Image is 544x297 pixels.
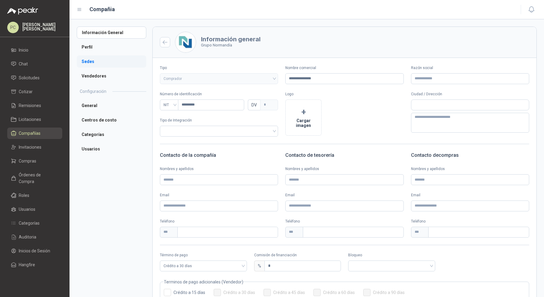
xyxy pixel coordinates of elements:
[77,128,146,141] a: Categorías
[77,100,146,112] a: General
[160,219,278,224] p: Teléfono
[19,192,29,199] span: Roles
[285,166,403,172] label: Nombres y apellidos
[371,290,407,295] span: Crédito a 90 días
[19,206,35,213] span: Usuarios
[7,72,62,84] a: Solicitudes
[19,172,57,185] span: Órdenes de Compra
[160,65,278,71] label: Tipo
[411,91,529,97] p: Ciudad / Dirección
[201,42,261,48] p: Grupo Normandía
[7,155,62,167] a: Compras
[19,144,41,150] span: Invitaciones
[201,36,261,42] h3: Información general
[160,192,278,198] label: Email
[7,141,62,153] a: Invitaciones
[164,74,274,83] span: Comprador
[271,290,307,295] span: Crédito a 45 días
[7,128,62,139] a: Compañías
[7,169,62,187] a: Órdenes de Compra
[160,118,278,123] p: Tipo de Integración
[7,259,62,270] a: Hangfire
[7,7,38,14] img: Logo peakr
[254,261,264,271] div: %
[7,245,62,257] a: Inicios de Sesión
[411,166,529,172] label: Nombres y apellidos
[19,248,50,254] span: Inicios de Sesión
[89,5,115,14] h1: Compañia
[19,47,28,53] span: Inicio
[285,219,403,224] p: Teléfono
[285,91,403,97] p: Logo
[7,114,62,125] a: Licitaciones
[411,192,529,198] label: Email
[7,44,62,56] a: Inicio
[19,261,35,268] span: Hangfire
[164,100,175,109] span: NIT
[7,190,62,201] a: Roles
[7,217,62,229] a: Categorías
[77,55,146,68] a: Sedes
[285,192,403,198] label: Email
[248,100,260,110] span: DV
[160,91,278,97] p: Número de identificación
[411,219,529,224] p: Teléfono
[254,252,341,258] label: Comisión de financiación
[7,231,62,243] a: Auditoria
[19,158,36,164] span: Compras
[221,290,257,295] span: Crédito a 30 días
[160,252,247,258] label: Término de pago
[19,234,36,240] span: Auditoria
[160,166,278,172] label: Nombres y apellidos
[80,88,106,95] h2: Configuración
[164,279,243,285] legend: Terminos de pago adicionales (Vendedor)
[77,70,146,82] a: Vendedores
[77,41,146,53] a: Perfil
[175,32,196,52] img: Company Logo
[19,61,28,67] span: Chat
[22,23,62,31] p: [PERSON_NAME] [PERSON_NAME]
[160,151,278,159] h3: Contacto de la compañía
[19,74,40,81] span: Solicitudes
[285,100,322,136] button: +Cargar imagen
[411,65,529,71] label: Razón social
[411,151,529,159] h3: Contacto de compras
[19,102,41,109] span: Remisiones
[19,220,40,226] span: Categorías
[321,290,357,295] span: Crédito a 60 días
[171,290,208,295] span: Crédito a 15 días
[285,151,403,159] h3: Contacto de tesorería
[19,88,33,95] span: Cotizar
[7,204,62,215] a: Usuarios
[77,143,146,155] a: Usuarios
[19,130,40,137] span: Compañías
[164,261,243,270] span: Crédito a 30 días
[7,58,62,70] a: Chat
[7,22,19,33] div: PC
[348,252,435,258] label: Bloqueo
[7,86,62,97] a: Cotizar
[77,27,146,39] a: Información General
[285,65,403,71] label: Nombre comercial
[7,100,62,111] a: Remisiones
[77,114,146,126] a: Centros de costo
[19,116,41,123] span: Licitaciones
